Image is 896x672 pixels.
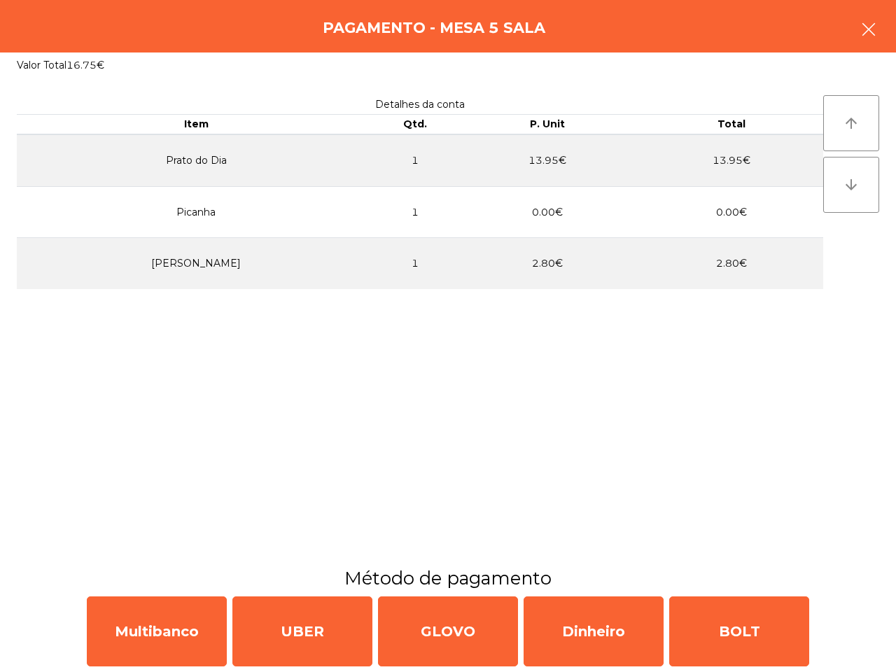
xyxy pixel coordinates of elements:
[10,566,885,591] h3: Método de pagamento
[524,596,664,666] div: Dinheiro
[456,238,640,289] td: 2.80€
[843,115,860,132] i: arrow_upward
[17,186,375,238] td: Picanha
[87,596,227,666] div: Multibanco
[639,238,823,289] td: 2.80€
[456,186,640,238] td: 0.00€
[669,596,809,666] div: BOLT
[375,186,456,238] td: 1
[375,238,456,289] td: 1
[323,17,545,38] h4: Pagamento - Mesa 5 Sala
[823,95,879,151] button: arrow_upward
[66,59,104,71] span: 16.75€
[375,134,456,187] td: 1
[375,115,456,134] th: Qtd.
[843,176,860,193] i: arrow_downward
[823,157,879,213] button: arrow_downward
[378,596,518,666] div: GLOVO
[17,238,375,289] td: [PERSON_NAME]
[639,134,823,187] td: 13.95€
[17,59,66,71] span: Valor Total
[639,115,823,134] th: Total
[375,98,465,111] span: Detalhes da conta
[232,596,372,666] div: UBER
[639,186,823,238] td: 0.00€
[456,134,640,187] td: 13.95€
[17,115,375,134] th: Item
[17,134,375,187] td: Prato do Dia
[456,115,640,134] th: P. Unit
